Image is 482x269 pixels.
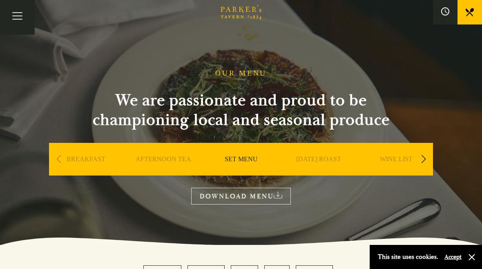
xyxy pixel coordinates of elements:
a: WINE LIST [380,155,413,188]
div: 3 / 9 [204,143,278,200]
div: 1 / 9 [49,143,123,200]
a: AFTERNOON TEA [136,155,191,188]
a: DOWNLOAD MENU [191,188,291,205]
div: 5 / 9 [359,143,433,200]
a: SET MENU [225,155,258,188]
p: This site uses cookies. [378,251,438,263]
a: [DATE] ROAST [296,155,341,188]
button: Accept [444,253,462,261]
a: BREAKFAST [67,155,105,188]
div: Previous slide [53,150,64,168]
div: Next slide [418,150,429,168]
div: 2 / 9 [127,143,200,200]
h1: OUR MENU [215,69,267,78]
button: Close and accept [468,253,476,261]
h2: We are passionate and proud to be championing local and seasonal produce [78,91,404,130]
div: 4 / 9 [282,143,355,200]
